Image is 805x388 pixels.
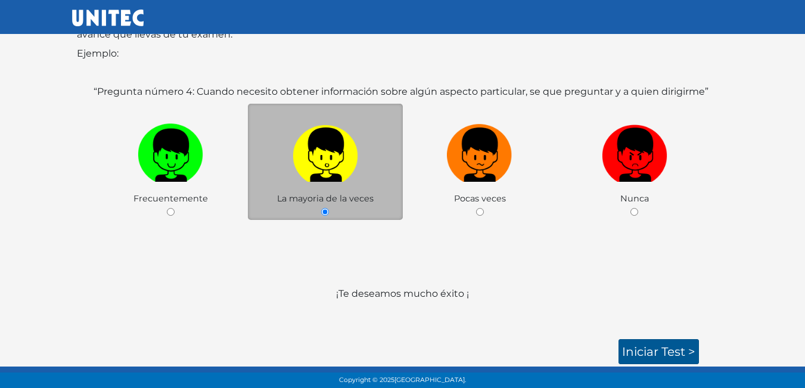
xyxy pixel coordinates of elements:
span: Pocas veces [454,193,506,204]
span: [GEOGRAPHIC_DATA]. [394,376,466,384]
img: a1.png [293,119,358,182]
a: Iniciar test > [618,339,699,364]
img: UNITEC [72,10,144,26]
p: Ejemplo: [77,46,729,61]
span: La mayoria de la veces [277,193,374,204]
span: Frecuentemente [133,193,208,204]
img: n1.png [447,119,512,182]
img: r1.png [602,119,667,182]
label: “Pregunta número 4: Cuando necesito obtener información sobre algún aspecto particular, se que pr... [94,85,708,99]
span: Nunca [620,193,649,204]
img: v1.png [138,119,203,182]
p: ¡Te deseamos mucho éxito ¡ [77,287,729,330]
